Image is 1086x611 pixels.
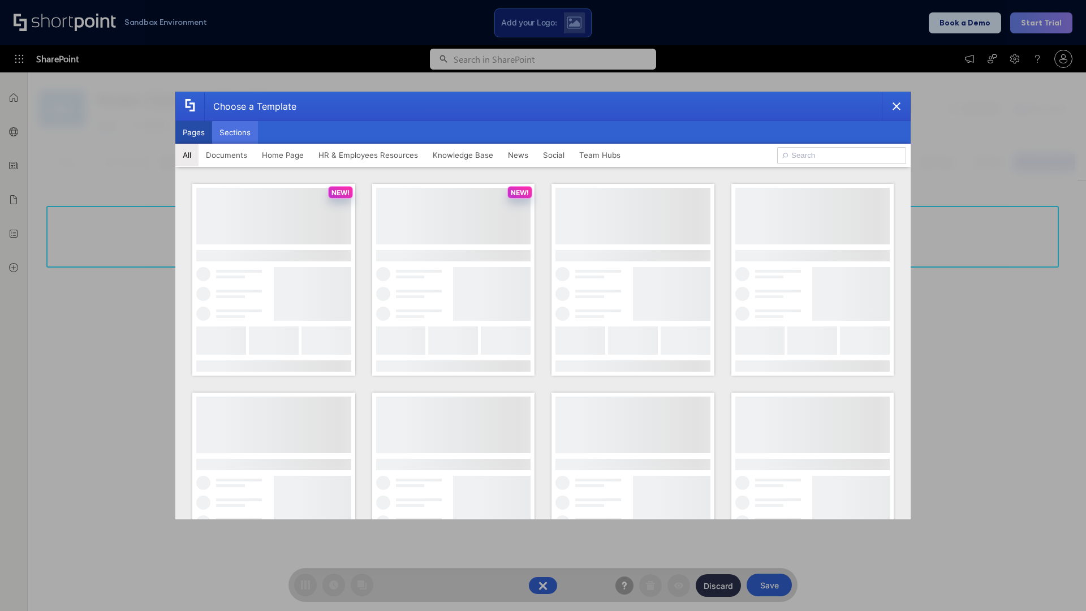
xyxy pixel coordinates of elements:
div: Choose a Template [204,92,296,121]
button: Pages [175,121,212,144]
button: Team Hubs [572,144,628,166]
button: Home Page [255,144,311,166]
button: All [175,144,199,166]
input: Search [777,147,906,164]
button: Sections [212,121,258,144]
button: Knowledge Base [425,144,501,166]
button: Documents [199,144,255,166]
iframe: Chat Widget [1029,557,1086,611]
p: NEW! [511,188,529,197]
p: NEW! [331,188,350,197]
button: HR & Employees Resources [311,144,425,166]
button: Social [536,144,572,166]
div: template selector [175,92,911,519]
button: News [501,144,536,166]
